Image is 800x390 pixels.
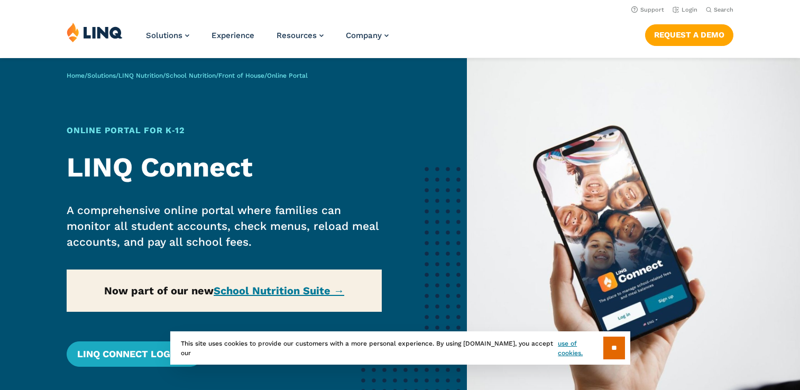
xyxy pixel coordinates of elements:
[346,31,382,40] span: Company
[146,22,389,57] nav: Primary Navigation
[170,331,630,365] div: This site uses cookies to provide our customers with a more personal experience. By using [DOMAIN...
[673,6,697,13] a: Login
[267,72,308,79] span: Online Portal
[146,31,182,40] span: Solutions
[277,31,317,40] span: Resources
[714,6,733,13] span: Search
[212,31,254,40] a: Experience
[87,72,116,79] a: Solutions
[67,151,253,183] strong: LINQ Connect
[118,72,163,79] a: LINQ Nutrition
[277,31,324,40] a: Resources
[146,31,189,40] a: Solutions
[346,31,389,40] a: Company
[67,341,203,367] a: LINQ Connect Login
[104,284,344,297] strong: Now part of our new
[558,339,603,358] a: use of cookies.
[706,6,733,14] button: Open Search Bar
[67,124,382,137] h1: Online Portal for K‑12
[67,72,85,79] a: Home
[645,22,733,45] nav: Button Navigation
[165,72,216,79] a: School Nutrition
[645,24,733,45] a: Request a Demo
[67,202,382,250] p: A comprehensive online portal where families can monitor all student accounts, check menus, reloa...
[67,22,123,42] img: LINQ | K‑12 Software
[218,72,264,79] a: Front of House
[67,72,308,79] span: / / / / /
[631,6,664,13] a: Support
